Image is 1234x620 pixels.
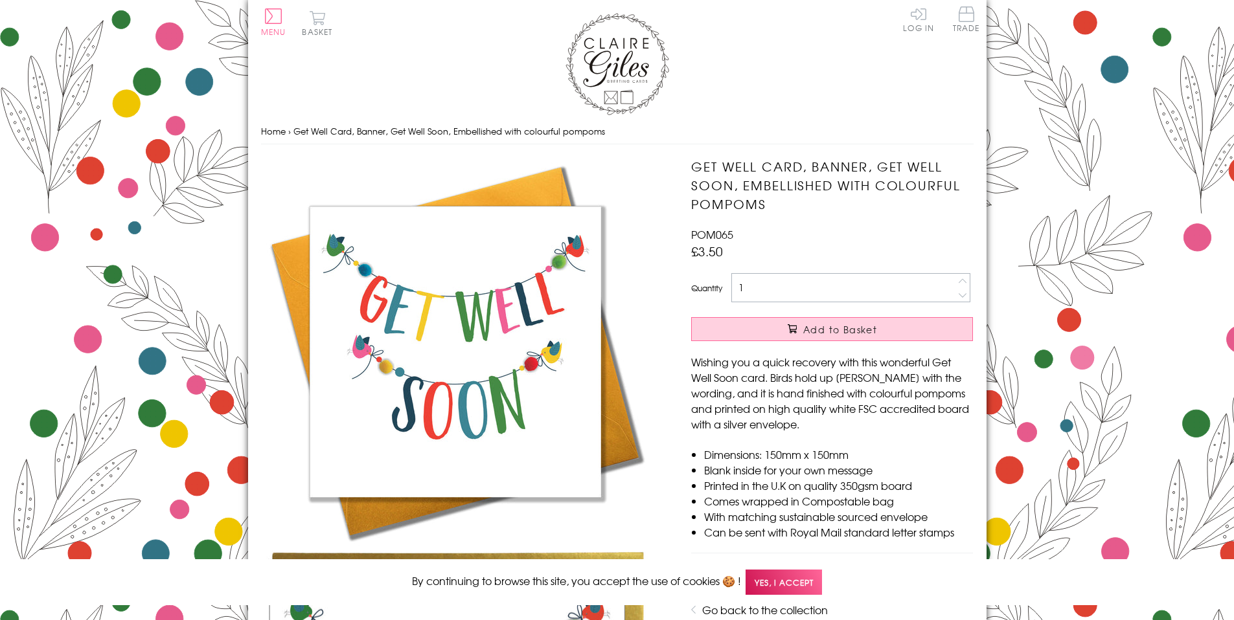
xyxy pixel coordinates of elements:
label: Quantity [691,282,722,294]
button: Menu [261,8,286,36]
span: Yes, I accept [746,570,822,595]
nav: breadcrumbs [261,118,974,145]
span: Get Well Card, Banner, Get Well Soon, Embellished with colourful pompoms [293,125,605,137]
span: Trade [953,6,980,32]
h1: Get Well Card, Banner, Get Well Soon, Embellished with colourful pompoms [691,157,973,213]
img: Claire Giles Greetings Cards [566,13,669,115]
p: Wishing you a quick recovery with this wonderful Get Well Soon card. Birds hold up [PERSON_NAME] ... [691,354,973,432]
li: Comes wrapped in Compostable bag [704,493,973,509]
a: Trade [953,6,980,34]
span: › [288,125,291,137]
a: Go back to the collection [702,602,828,617]
li: Dimensions: 150mm x 150mm [704,447,973,462]
a: Home [261,125,286,137]
li: Blank inside for your own message [704,462,973,478]
button: Add to Basket [691,317,973,341]
a: Log In [903,6,934,32]
li: Can be sent with Royal Mail standard letter stamps [704,524,973,540]
span: Add to Basket [803,323,877,336]
span: Menu [261,26,286,38]
img: Get Well Card, Banner, Get Well Soon, Embellished with colourful pompoms [261,157,650,546]
li: With matching sustainable sourced envelope [704,509,973,524]
span: POM065 [691,227,733,242]
button: Basket [300,10,336,36]
span: £3.50 [691,242,723,260]
li: Printed in the U.K on quality 350gsm board [704,478,973,493]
